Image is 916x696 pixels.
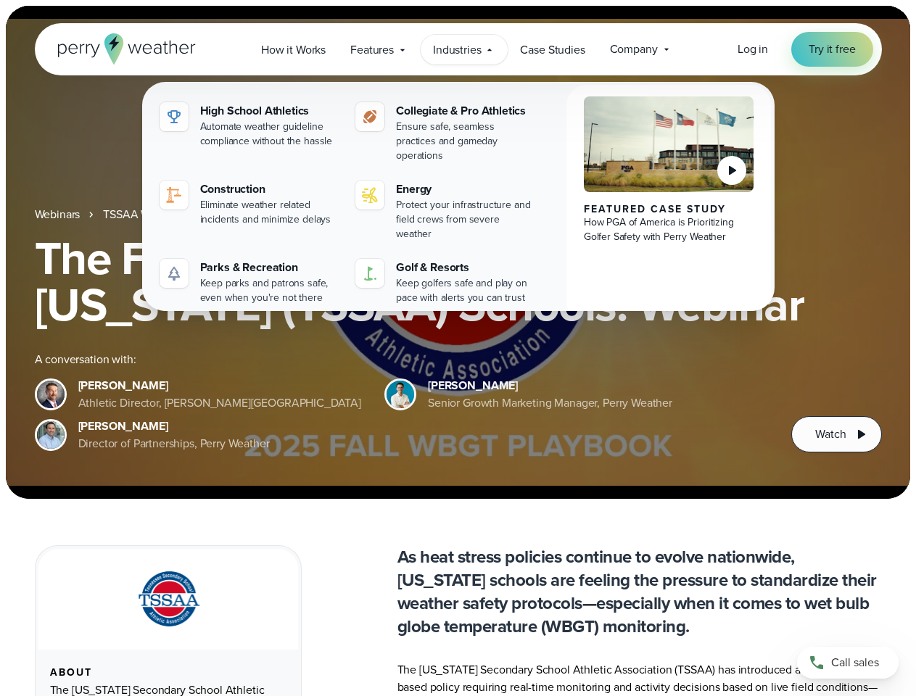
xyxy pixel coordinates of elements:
span: Watch [815,426,846,443]
img: TSSAA-Tennessee-Secondary-School-Athletic-Association.svg [120,566,217,632]
div: Keep golfers safe and play on pace with alerts you can trust [396,276,535,305]
div: Protect your infrastructure and field crews from severe weather [396,198,535,241]
img: Brian Wyatt [37,381,65,408]
img: energy-icon@2x-1.svg [361,186,379,204]
div: Ensure safe, seamless practices and gameday operations [396,120,535,163]
div: Eliminate weather related incidents and minimize delays [200,198,339,227]
div: Athletic Director, [PERSON_NAME][GEOGRAPHIC_DATA] [78,394,362,412]
div: Featured Case Study [584,204,754,215]
h1: The Fall WBGT Playbook for [US_STATE] (TSSAA) Schools: Webinar [35,235,882,328]
div: Senior Growth Marketing Manager, Perry Weather [428,394,672,412]
img: proathletics-icon@2x-1.svg [361,108,379,125]
span: Company [610,41,658,58]
span: Industries [433,41,481,59]
img: highschool-icon.svg [165,108,183,125]
a: Call sales [797,647,899,679]
a: Collegiate & Pro Athletics Ensure safe, seamless practices and gameday operations [350,96,540,169]
a: Webinars [35,206,81,223]
a: Parks & Recreation Keep parks and patrons safe, even when you're not there [154,253,344,311]
span: Try it free [809,41,855,58]
div: About [50,667,286,679]
div: Director of Partnerships, Perry Weather [78,435,270,452]
div: Automate weather guideline compliance without the hassle [200,120,339,149]
a: How it Works [249,35,338,65]
div: [PERSON_NAME] [428,377,672,394]
a: PGA of America, Frisco Campus Featured Case Study How PGA of America is Prioritizing Golfer Safet... [566,85,772,323]
div: Keep parks and patrons safe, even when you're not there [200,276,339,305]
span: How it Works [261,41,326,59]
a: Log in [738,41,768,58]
div: Construction [200,181,339,198]
img: Spencer Patton, Perry Weather [387,381,414,408]
img: PGA of America, Frisco Campus [584,96,754,192]
nav: Breadcrumb [35,206,882,223]
a: High School Athletics Automate weather guideline compliance without the hassle [154,96,344,154]
span: Call sales [831,654,879,671]
a: Energy Protect your infrastructure and field crews from severe weather [350,175,540,247]
img: construction perry weather [165,186,183,204]
span: Log in [738,41,768,57]
div: High School Athletics [200,102,339,120]
div: [PERSON_NAME] [78,418,270,435]
div: Collegiate & Pro Athletics [396,102,535,120]
div: [PERSON_NAME] [78,377,362,394]
a: construction perry weather Construction Eliminate weather related incidents and minimize delays [154,175,344,233]
div: Energy [396,181,535,198]
img: parks-icon-grey.svg [165,265,183,282]
div: How PGA of America is Prioritizing Golfer Safety with Perry Weather [584,215,754,244]
p: As heat stress policies continue to evolve nationwide, [US_STATE] schools are feeling the pressur... [397,545,882,638]
span: Features [350,41,394,59]
div: A conversation with: [35,351,769,368]
div: Golf & Resorts [396,259,535,276]
a: Case Studies [508,35,597,65]
img: Jeff Wood [37,421,65,449]
div: Parks & Recreation [200,259,339,276]
img: golf-iconV2.svg [361,265,379,282]
a: TSSAA WBGT Fall Playbook [103,206,241,223]
span: Case Studies [520,41,585,59]
a: Golf & Resorts Keep golfers safe and play on pace with alerts you can trust [350,253,540,311]
a: Try it free [791,32,872,67]
button: Watch [791,416,881,452]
